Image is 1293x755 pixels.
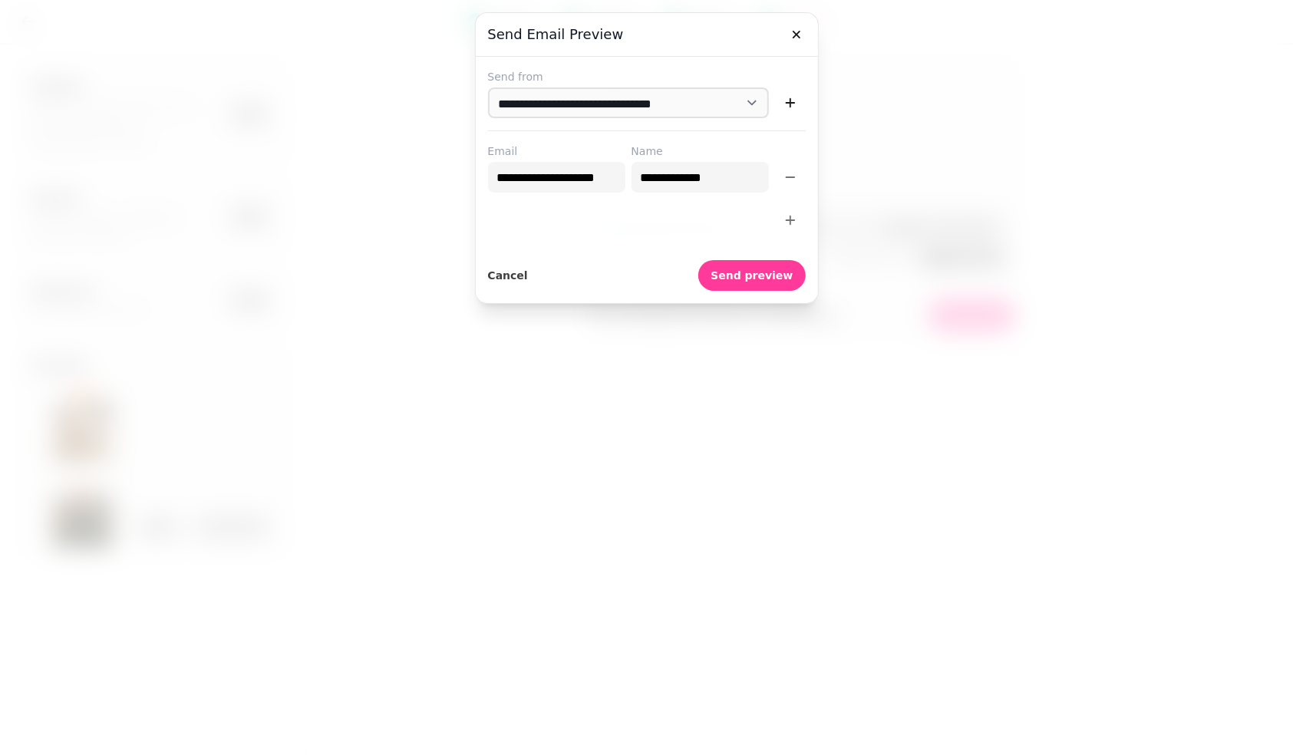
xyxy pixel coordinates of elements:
[137,536,505,611] p: 🥪 Sun-soaked sandwiches & brunch in the yard, from 10am daily 🍹2 for £15 cocktails during Happy H...
[488,270,528,281] span: Cancel
[137,521,505,536] p: Make the most of the bank holiday with us:
[202,490,440,502] strong: 3-Day Weekend? Don’t mind if we do ☀️
[265,671,376,700] a: BOOK A TABLE
[632,143,769,159] label: Name
[698,260,805,291] button: Send preview
[488,25,806,44] h3: Send email preview
[488,260,528,291] button: Cancel
[711,270,793,281] span: Send preview
[137,641,505,656] p: The long weekend never looked so good.
[488,143,625,159] label: Email
[488,69,806,84] label: Send from
[137,611,505,626] p: 🧘 Free Yoga at [GEOGRAPHIC_DATA], [DATE] from 10am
